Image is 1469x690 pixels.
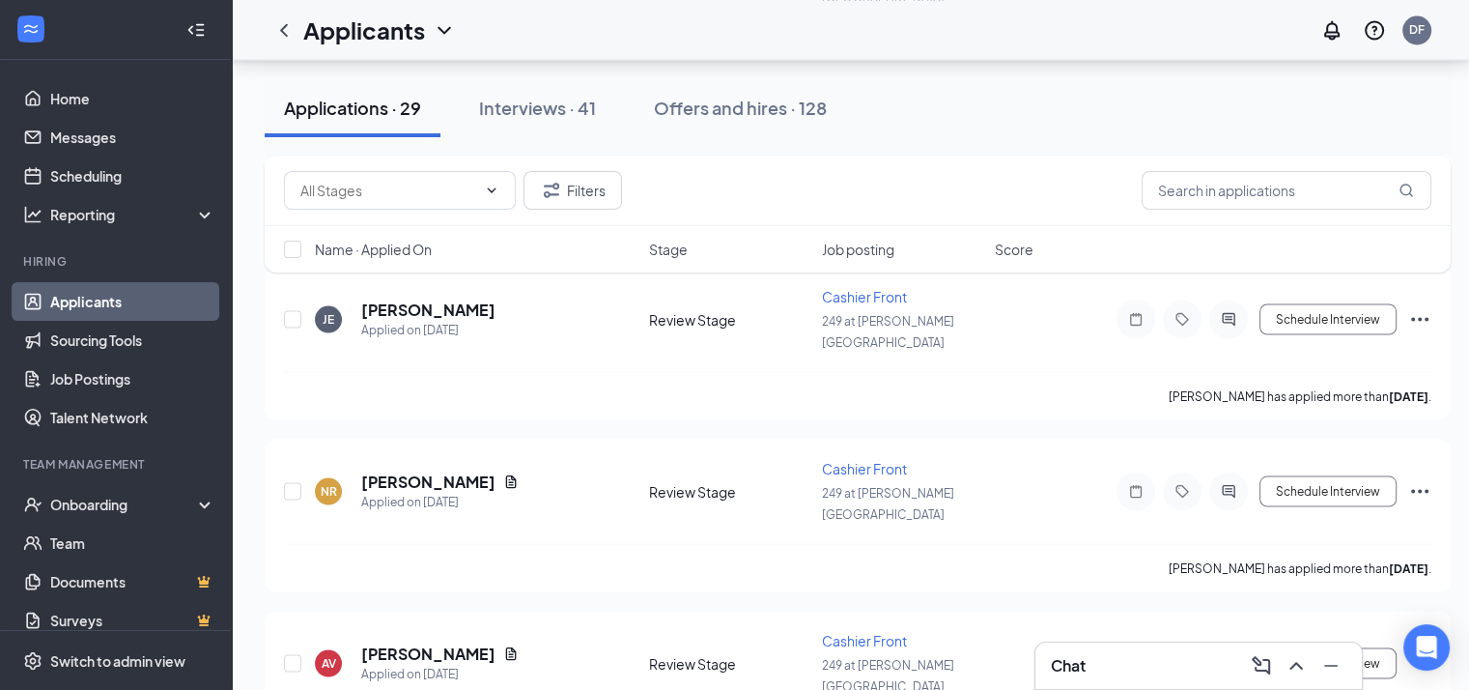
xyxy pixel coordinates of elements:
svg: ChevronDown [433,18,456,42]
button: Minimize [1315,650,1346,681]
div: Review Stage [649,653,810,673]
div: Applied on [DATE] [361,492,519,511]
a: Applicants [50,282,215,321]
svg: Document [503,646,519,661]
p: [PERSON_NAME] has applied more than . [1169,388,1431,404]
button: Filter Filters [523,171,622,210]
span: Job posting [822,240,894,259]
span: 249 at [PERSON_NAME][GEOGRAPHIC_DATA] [822,313,954,349]
button: ChevronUp [1281,650,1312,681]
svg: ChevronDown [484,183,499,198]
svg: Tag [1171,483,1194,499]
svg: MagnifyingGlass [1398,183,1414,198]
span: Cashier Front [822,287,907,304]
span: Score [995,240,1033,259]
b: [DATE] [1389,561,1428,575]
svg: ComposeMessage [1250,654,1273,677]
div: AV [322,654,336,671]
a: Talent Network [50,398,215,437]
h1: Applicants [303,14,425,46]
a: Scheduling [50,157,215,195]
svg: Filter [540,179,563,202]
b: [DATE] [1389,388,1428,403]
button: Schedule Interview [1259,475,1397,506]
svg: Note [1124,483,1147,499]
span: Name · Applied On [315,240,432,259]
svg: Analysis [23,205,42,224]
div: Review Stage [649,481,810,501]
span: 249 at [PERSON_NAME][GEOGRAPHIC_DATA] [822,485,954,521]
svg: ChevronLeft [272,18,296,42]
div: Onboarding [50,495,199,514]
input: All Stages [300,180,476,201]
a: Team [50,524,215,562]
div: NR [321,482,337,499]
svg: Note [1124,311,1147,327]
div: Reporting [50,205,216,224]
svg: ActiveChat [1217,311,1240,327]
div: Team Management [23,456,212,473]
div: JE [323,310,334,327]
svg: Settings [23,651,42,671]
svg: Ellipses [1408,307,1431,331]
svg: Collapse [186,20,206,40]
svg: Tag [1171,311,1194,327]
div: Applications · 29 [284,96,421,120]
div: Switch to admin view [50,651,185,671]
a: Home [50,79,215,118]
h5: [PERSON_NAME] [361,471,495,492]
a: SurveysCrown [50,601,215,640]
a: Sourcing Tools [50,321,215,359]
a: Messages [50,118,215,157]
svg: Ellipses [1408,479,1431,503]
h3: Chat [1051,655,1086,676]
h5: [PERSON_NAME] [361,299,495,320]
span: Cashier Front [822,631,907,648]
button: ComposeMessage [1246,650,1277,681]
span: Stage [649,240,688,259]
svg: WorkstreamLogo [21,19,41,39]
button: Schedule Interview [1259,303,1397,334]
svg: ChevronUp [1285,654,1308,677]
div: Applied on [DATE] [361,320,495,339]
div: Review Stage [649,309,810,329]
svg: Minimize [1319,654,1342,677]
svg: UserCheck [23,495,42,514]
input: Search in applications [1142,171,1431,210]
svg: Document [503,474,519,489]
div: Applied on [DATE] [361,664,519,683]
div: Offers and hires · 128 [654,96,827,120]
svg: QuestionInfo [1363,18,1386,42]
div: DF [1409,21,1425,38]
div: Hiring [23,253,212,270]
h5: [PERSON_NAME] [361,643,495,664]
a: Job Postings [50,359,215,398]
svg: Notifications [1320,18,1343,42]
span: Cashier Front [822,459,907,476]
div: Open Intercom Messenger [1403,624,1450,671]
a: DocumentsCrown [50,562,215,601]
p: [PERSON_NAME] has applied more than . [1169,560,1431,576]
div: Interviews · 41 [479,96,596,120]
svg: ActiveChat [1217,483,1240,499]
